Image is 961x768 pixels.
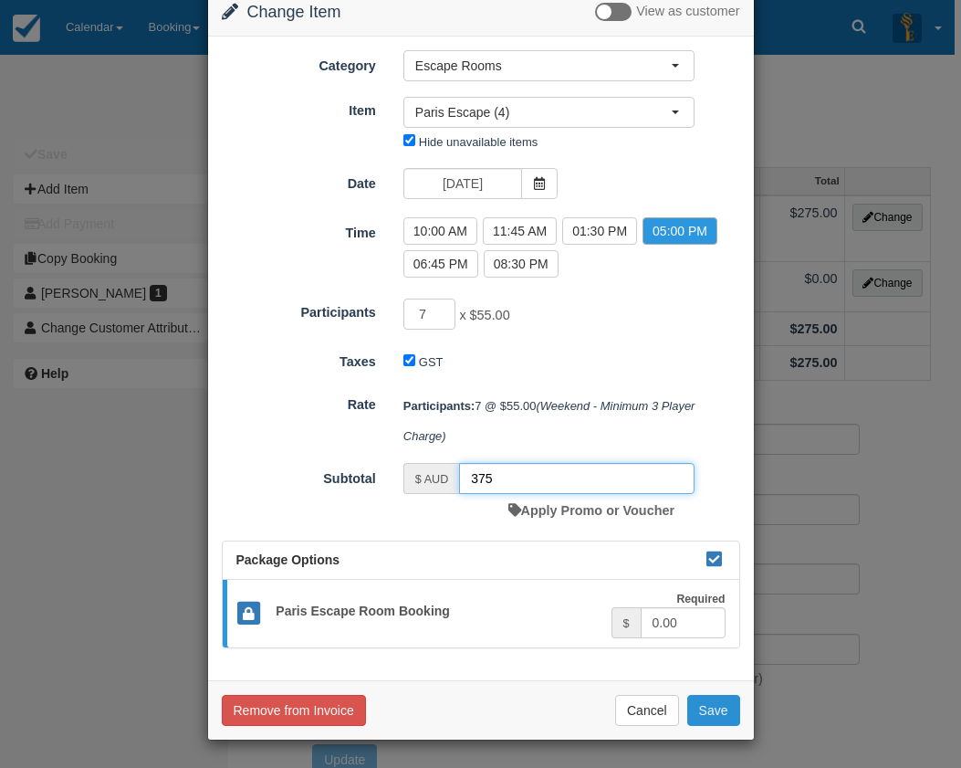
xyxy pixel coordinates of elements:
button: Remove from Invoice [222,695,366,726]
strong: Participants [403,399,475,413]
button: Escape Rooms [403,50,695,81]
a: Paris Escape Room Booking Required $ [223,580,739,648]
label: Date [208,168,390,194]
span: Paris Escape (4) [415,103,671,121]
label: Item [208,95,390,121]
label: Rate [208,389,390,415]
button: Save [687,695,740,726]
small: $ [623,617,630,630]
button: Paris Escape (4) [403,97,695,128]
small: $ AUD [415,473,448,486]
input: Participants [403,299,456,330]
label: Taxes [208,346,390,372]
label: 05:00 PM [642,217,717,245]
em: (Weekend - Minimum 3 Player Charge) [403,399,698,443]
button: Cancel [615,695,679,726]
label: 11:45 AM [483,217,557,245]
div: 7 @ $55.00 [390,391,754,451]
h5: Paris Escape Room Booking [262,605,611,618]
span: Package Options [236,552,340,567]
label: Hide unavailable items [419,135,538,149]
span: Change Item [247,3,341,21]
a: Apply Promo or Voucher [508,503,674,518]
label: Subtotal [208,463,390,489]
label: Time [208,217,390,243]
label: Category [208,50,390,76]
strong: Required [676,593,725,605]
label: 10:00 AM [403,217,477,245]
span: Escape Rooms [415,57,671,75]
label: 08:30 PM [484,250,559,278]
label: 06:45 PM [403,250,478,278]
label: Participants [208,297,390,322]
span: View as customer [636,5,739,19]
label: GST [419,355,444,369]
label: 01:30 PM [562,217,637,245]
span: x $55.00 [459,309,509,323]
